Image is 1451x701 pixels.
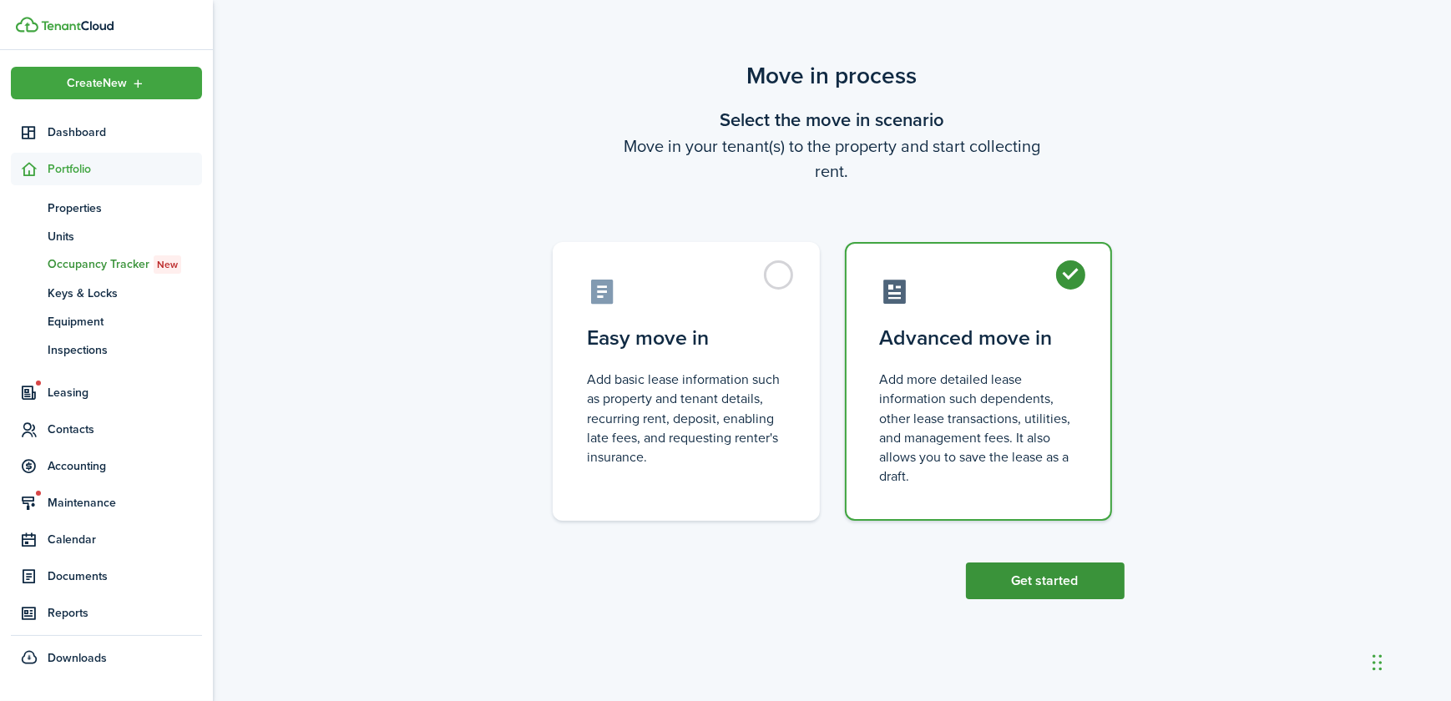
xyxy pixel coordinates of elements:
a: Units [11,222,202,250]
span: Maintenance [48,494,202,512]
span: New [157,257,178,272]
span: Inspections [48,341,202,359]
span: Occupancy Tracker [48,255,202,274]
img: TenantCloud [41,21,114,31]
a: Inspections [11,335,202,364]
span: Keys & Locks [48,285,202,302]
wizard-step-header-title: Select the move in scenario [540,106,1125,134]
a: Reports [11,597,202,629]
span: Accounting [48,457,202,475]
a: Dashboard [11,116,202,149]
span: Documents [48,567,202,585]
span: Portfolio [48,160,202,178]
iframe: Chat Widget [1173,521,1451,701]
img: TenantCloud [16,17,38,33]
div: Drag [1373,638,1383,688]
span: Reports [48,604,202,622]
wizard-step-header-description: Move in your tenant(s) to the property and start collecting rent. [540,134,1125,184]
span: Calendar [48,531,202,548]
span: Equipment [48,313,202,330]
span: Downloads [48,649,107,667]
button: Get started [966,562,1125,599]
control-radio-card-description: Add basic lease information such as property and tenant details, recurring rent, deposit, enablin... [588,370,785,466]
control-radio-card-title: Advanced move in [880,323,1077,353]
control-radio-card-description: Add more detailed lease information such dependents, other lease transactions, utilities, and man... [880,370,1077,486]
span: Units [48,228,202,245]
a: Properties [11,194,202,222]
span: Create New [68,78,128,89]
button: Open menu [11,67,202,99]
span: Properties [48,199,202,217]
span: Dashboard [48,124,202,141]
a: Equipment [11,307,202,335]
control-radio-card-title: Easy move in [588,323,785,353]
span: Contacts [48,421,202,438]
scenario-title: Move in process [540,58,1125,93]
span: Leasing [48,384,202,401]
a: Occupancy TrackerNew [11,250,202,279]
a: Keys & Locks [11,279,202,307]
